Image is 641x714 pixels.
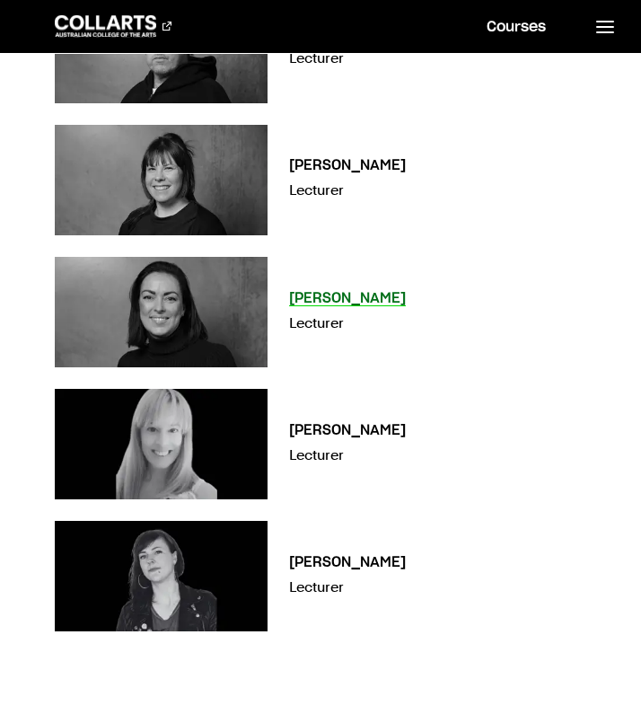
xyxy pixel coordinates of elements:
p: Lecturer [289,313,587,334]
p: Lecturer [289,180,587,201]
h3: [PERSON_NAME] [289,158,406,172]
div: Go to homepage [55,15,171,37]
p: Lecturer [289,577,587,598]
h3: [PERSON_NAME] [289,555,406,569]
h3: [PERSON_NAME] [289,291,406,305]
h3: [PERSON_NAME] [289,423,406,437]
p: Lecturer [289,445,587,466]
p: Lecturer [289,48,587,69]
